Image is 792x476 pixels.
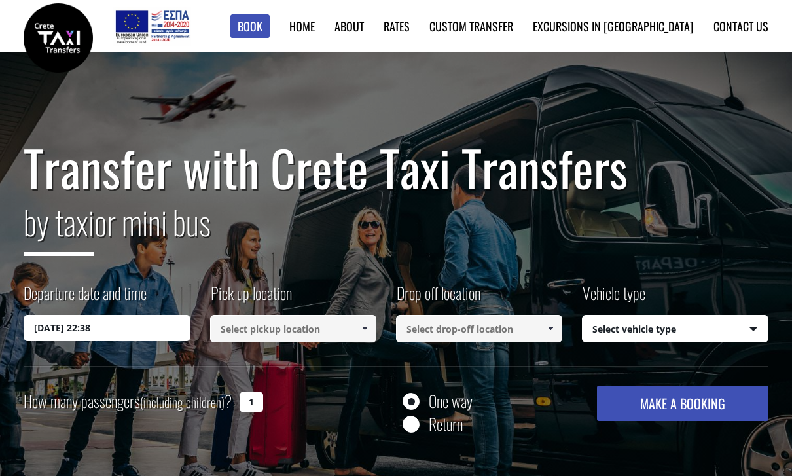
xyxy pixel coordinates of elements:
a: Crete Taxi Transfers | Safe Taxi Transfer Services from to Heraklion Airport, Chania Airport, Ret... [24,29,93,43]
label: Pick up location [210,282,292,315]
label: Vehicle type [582,282,645,315]
a: Rates [384,18,410,35]
a: Custom Transfer [429,18,513,35]
img: e-bannersEUERDF180X90.jpg [113,7,191,46]
input: Select drop-off location [396,315,562,342]
img: Crete Taxi Transfers | Safe Taxi Transfer Services from to Heraklion Airport, Chania Airport, Ret... [24,3,93,73]
span: Select vehicle type [583,316,767,343]
a: Book [230,14,270,39]
label: Return [429,416,463,432]
h1: Transfer with Crete Taxi Transfers [24,140,768,195]
label: One way [429,393,473,409]
a: Show All Items [540,315,562,342]
label: Departure date and time [24,282,147,315]
a: About [334,18,364,35]
h2: or mini bus [24,195,768,266]
label: How many passengers ? [24,386,232,418]
span: by taxi [24,197,94,256]
a: Show All Items [353,315,375,342]
a: Home [289,18,315,35]
a: Excursions in [GEOGRAPHIC_DATA] [533,18,694,35]
a: Contact us [713,18,768,35]
input: Select pickup location [210,315,376,342]
small: (including children) [140,392,225,412]
button: MAKE A BOOKING [597,386,768,421]
label: Drop off location [396,282,480,315]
